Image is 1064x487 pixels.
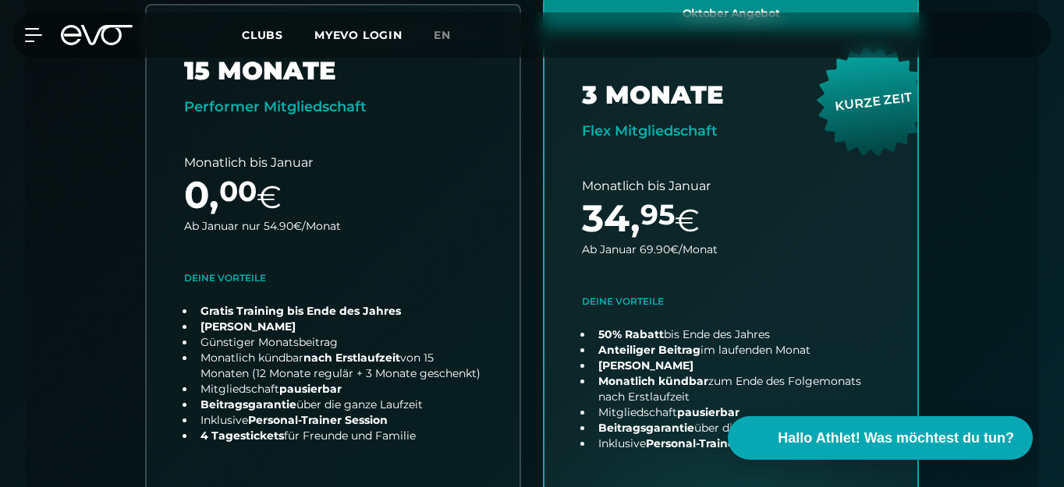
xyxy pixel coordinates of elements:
[314,28,403,42] a: MYEVO LOGIN
[242,28,283,42] span: Clubs
[778,428,1014,449] span: Hallo Athlet! Was möchtest du tun?
[728,416,1033,460] button: Hallo Athlet! Was möchtest du tun?
[434,26,470,44] a: en
[242,27,314,42] a: Clubs
[434,28,451,42] span: en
